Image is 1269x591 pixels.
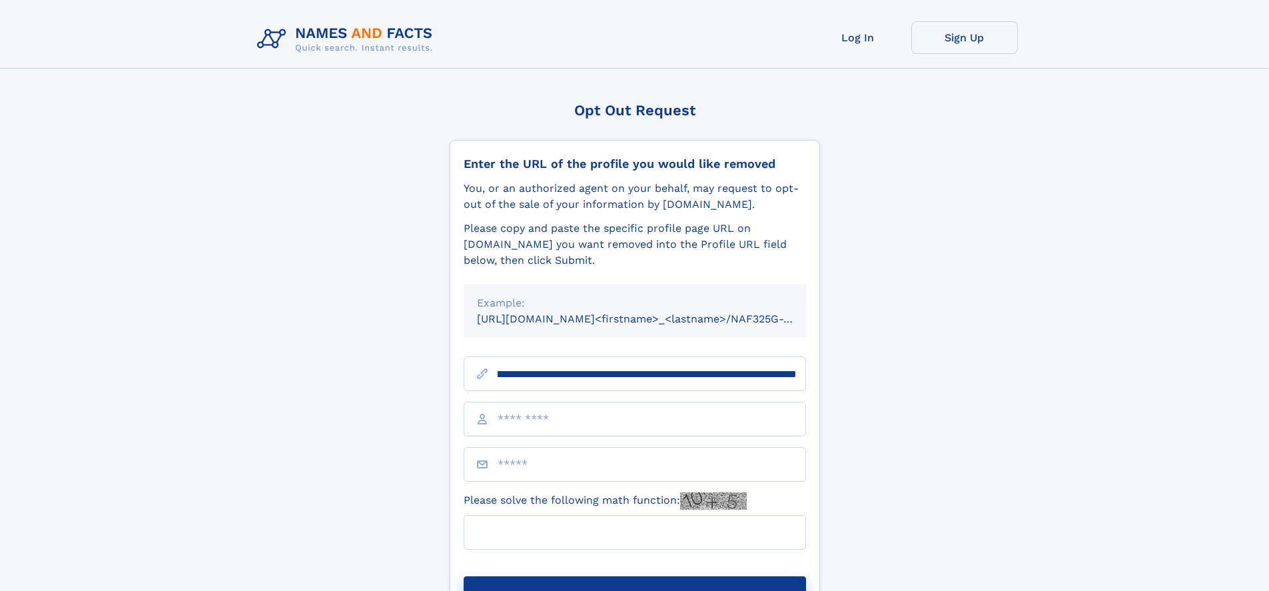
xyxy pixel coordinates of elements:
[464,221,806,269] div: Please copy and paste the specific profile page URL on [DOMAIN_NAME] you want removed into the Pr...
[252,21,444,57] img: Logo Names and Facts
[464,157,806,171] div: Enter the URL of the profile you would like removed
[450,102,820,119] div: Opt Out Request
[464,492,747,510] label: Please solve the following math function:
[477,295,793,311] div: Example:
[805,21,911,54] a: Log In
[477,312,831,325] small: [URL][DOMAIN_NAME]<firstname>_<lastname>/NAF325G-xxxxxxxx
[911,21,1018,54] a: Sign Up
[464,181,806,213] div: You, or an authorized agent on your behalf, may request to opt-out of the sale of your informatio...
